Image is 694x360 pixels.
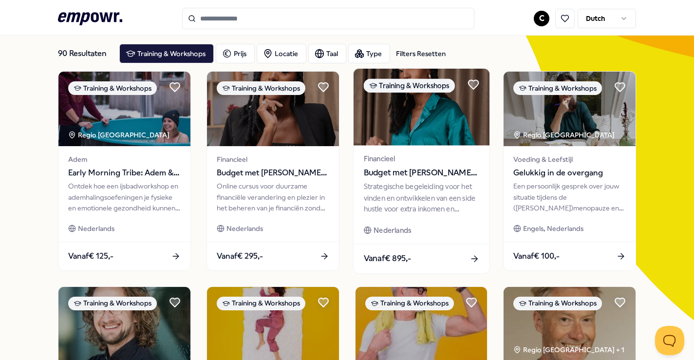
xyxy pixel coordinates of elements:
a: package imageTraining & WorkshopsFinancieelBudget met [PERSON_NAME]: Upgrade je financiën!Online ... [206,71,339,271]
img: package image [58,72,190,146]
span: Nederlands [374,225,411,236]
div: Training & Workshops [365,297,454,310]
button: Prijs [216,44,255,63]
button: Taal [308,44,346,63]
div: Een persoonlijk gesprek over jouw situatie tijdens de ([PERSON_NAME])menopauze en de impact op jo... [513,181,626,213]
span: Budget met [PERSON_NAME]: Side Hustle Strategie [363,167,479,179]
div: Training & Workshops [363,78,454,93]
button: Locatie [257,44,306,63]
div: Online cursus voor duurzame financiële verandering en plezier in het beheren van je financiën zon... [217,181,329,213]
div: Training & Workshops [217,81,305,95]
a: package imageTraining & WorkshopsRegio [GEOGRAPHIC_DATA] Voeding & LeefstijlGelukkig in de overga... [503,71,636,271]
span: Engels, Nederlands [523,223,583,234]
div: Regio [GEOGRAPHIC_DATA] + 1 [513,344,624,355]
div: Regio [GEOGRAPHIC_DATA] [513,130,616,140]
span: Vanaf € 125,- [68,250,113,263]
span: Budget met [PERSON_NAME]: Upgrade je financiën! [217,167,329,179]
span: Financieel [363,153,479,165]
input: Search for products, categories or subcategories [182,8,474,29]
iframe: Help Scout Beacon - Open [655,326,684,355]
span: Adem [68,154,181,165]
span: Vanaf € 100,- [513,250,560,263]
span: Early Morning Tribe: Adem & ijsbad workshop [68,167,181,179]
div: Training & Workshops [513,297,602,310]
button: Training & Workshops [119,44,214,63]
div: Ontdek hoe een ijsbadworkshop en ademhalingsoefeningen je fysieke en emotionele gezondheid kunnen... [68,181,181,213]
div: Strategische begeleiding voor het vinden en ontwikkelen van een side hustle voor extra inkomen en... [363,181,479,215]
span: Financieel [217,154,329,165]
div: 90 Resultaten [58,44,112,63]
span: Vanaf € 295,- [217,250,263,263]
a: package imageTraining & WorkshopsFinancieelBudget met [PERSON_NAME]: Side Hustle StrategieStrateg... [353,68,489,274]
img: package image [207,72,339,146]
div: Training & Workshops [217,297,305,310]
img: package image [353,69,489,146]
span: Voeding & Leefstijl [513,154,626,165]
div: Regio [GEOGRAPHIC_DATA] [68,130,171,140]
a: package imageTraining & WorkshopsRegio [GEOGRAPHIC_DATA] AdemEarly Morning Tribe: Adem & ijsbad w... [58,71,191,271]
img: package image [504,72,636,146]
div: Training & Workshops [68,81,157,95]
button: Type [348,44,390,63]
span: Gelukkig in de overgang [513,167,626,179]
div: Filters Resetten [396,48,446,59]
span: Nederlands [226,223,263,234]
div: Training & Workshops [68,297,157,310]
div: Training & Workshops [513,81,602,95]
span: Vanaf € 895,- [363,252,411,265]
span: Nederlands [78,223,114,234]
button: C [534,11,549,26]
